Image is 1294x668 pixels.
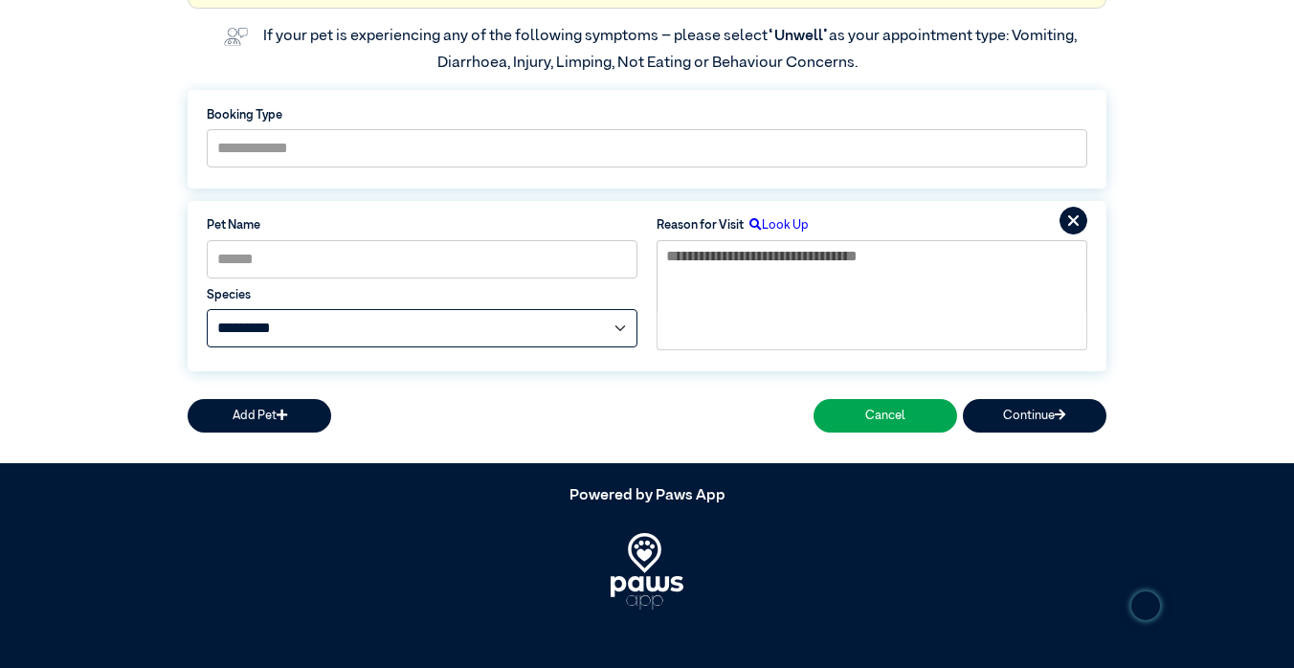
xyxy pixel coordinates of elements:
[263,29,1080,71] label: If your pet is experiencing any of the following symptoms – please select as your appointment typ...
[657,216,744,234] label: Reason for Visit
[207,286,637,304] label: Species
[188,487,1106,505] h5: Powered by Paws App
[768,29,829,44] span: “Unwell”
[814,399,957,433] button: Cancel
[744,216,809,234] label: Look Up
[611,533,684,610] img: PawsApp
[207,106,1087,124] label: Booking Type
[963,399,1106,433] button: Continue
[188,399,331,433] button: Add Pet
[217,21,254,52] img: vet
[207,216,637,234] label: Pet Name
